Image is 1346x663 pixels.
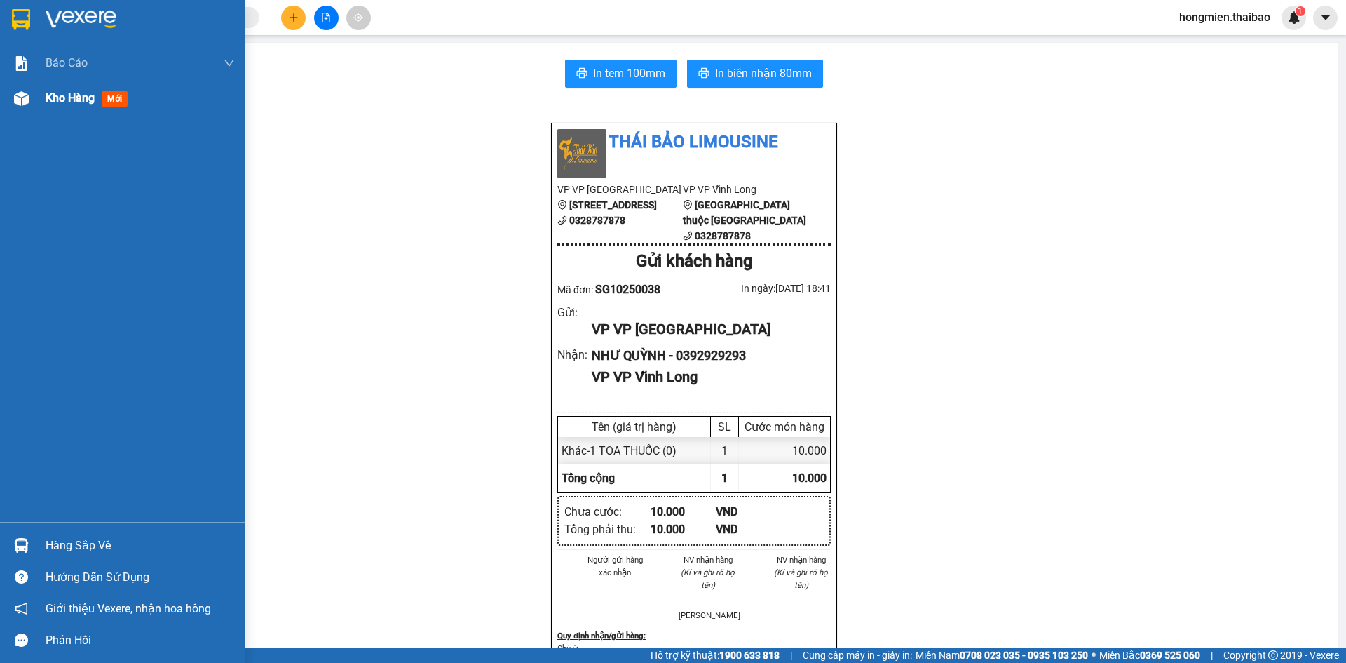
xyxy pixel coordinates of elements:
div: 10.000 [739,437,830,464]
i: (Kí và ghi rõ họ tên) [681,568,735,590]
span: CC : [162,94,182,109]
span: hongmien.thaibao [1168,8,1282,26]
span: environment [683,200,693,210]
span: Hỗ trợ kỹ thuật: [651,648,780,663]
span: Miền Nam [916,648,1088,663]
span: plus [289,13,299,22]
span: aim [353,13,363,22]
div: 0392929293 [164,62,277,82]
span: environment [557,200,567,210]
li: VP VP Vĩnh Long [683,182,808,197]
button: caret-down [1313,6,1338,30]
button: file-add [314,6,339,30]
div: Tên (giá trị hàng) [562,420,707,434]
span: 10.000 [792,471,827,485]
div: Mã đơn: [557,281,694,298]
span: 1 [721,471,728,485]
span: | [790,648,792,663]
span: Tổng cộng [562,471,615,485]
span: In biên nhận 80mm [715,65,812,82]
img: icon-new-feature [1288,11,1300,24]
li: [PERSON_NAME] [679,609,738,622]
span: Miền Bắc [1099,648,1200,663]
i: (Kí và ghi rõ họ tên) [774,568,828,590]
span: notification [15,602,28,615]
sup: 1 [1296,6,1305,16]
span: Nhận: [164,13,198,28]
li: NV nhận hàng [679,554,738,566]
span: printer [698,67,709,81]
span: ⚪️ [1092,652,1096,658]
span: caret-down [1319,11,1332,24]
span: Kho hàng [46,91,95,105]
span: Gửi: [12,13,34,28]
div: Phản hồi [46,630,235,651]
span: question-circle [15,570,28,584]
span: | [1211,648,1213,663]
span: 1 [1298,6,1303,16]
div: 10.000 [651,503,716,521]
span: Báo cáo [46,54,88,72]
div: VND [716,503,781,521]
strong: 1900 633 818 [719,650,780,661]
button: aim [346,6,371,30]
span: mới [102,91,128,107]
span: SG10250038 [595,283,660,296]
span: In tem 100mm [593,65,665,82]
div: 1 [711,437,739,464]
b: [GEOGRAPHIC_DATA] thuộc [GEOGRAPHIC_DATA] [683,199,806,226]
div: Tổng phải thu : [564,521,651,538]
div: SL [714,420,735,434]
img: logo.jpg [557,129,606,178]
b: 0328787878 [695,230,751,241]
button: plus [281,6,306,30]
span: down [224,58,235,69]
li: NV nhận hàng [771,554,831,566]
span: phone [683,231,693,241]
img: solution-icon [14,56,29,71]
div: Nhận : [557,346,592,363]
div: Hướng dẫn sử dụng [46,567,235,588]
strong: 0708 023 035 - 0935 103 250 [960,650,1088,661]
div: 10.000 [651,521,716,538]
div: VP VP Vĩnh Long [592,366,820,388]
span: Khác - 1 TOA THUỐC (0) [562,444,677,457]
li: Thái Bảo Limousine [557,129,831,156]
p: Chú ý: [557,642,831,655]
strong: 0369 525 060 [1140,650,1200,661]
span: file-add [321,13,331,22]
div: VP Vĩnh Long [164,12,277,46]
button: printerIn tem 100mm [565,60,677,88]
div: Quy định nhận/gửi hàng : [557,629,831,642]
b: [STREET_ADDRESS] [569,199,657,210]
div: Gửi khách hàng [557,248,831,275]
img: warehouse-icon [14,91,29,106]
li: Người gửi hàng xác nhận [585,554,645,579]
button: printerIn biên nhận 80mm [687,60,823,88]
div: Chưa cước : [564,503,651,521]
div: Gửi : [557,304,592,321]
div: VP VP [GEOGRAPHIC_DATA] [592,319,820,340]
div: VND [716,521,781,538]
div: Cước món hàng [742,420,827,434]
img: logo-vxr [12,9,30,30]
span: Cung cấp máy in - giấy in: [803,648,912,663]
div: In ngày: [DATE] 18:41 [694,281,831,296]
b: 0328787878 [569,215,625,226]
div: 10.000 [162,91,278,110]
span: Giới thiệu Vexere, nhận hoa hồng [46,600,211,617]
div: NHƯ QUỲNH [164,46,277,62]
img: warehouse-icon [14,538,29,553]
div: Hàng sắp về [46,535,235,556]
div: NHƯ QUỲNH - 0392929293 [592,346,820,366]
span: phone [557,215,567,225]
li: VP VP [GEOGRAPHIC_DATA] [557,182,683,197]
div: VP [GEOGRAPHIC_DATA] [12,12,154,46]
span: printer [576,67,587,81]
span: message [15,634,28,647]
span: copyright [1268,650,1278,660]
